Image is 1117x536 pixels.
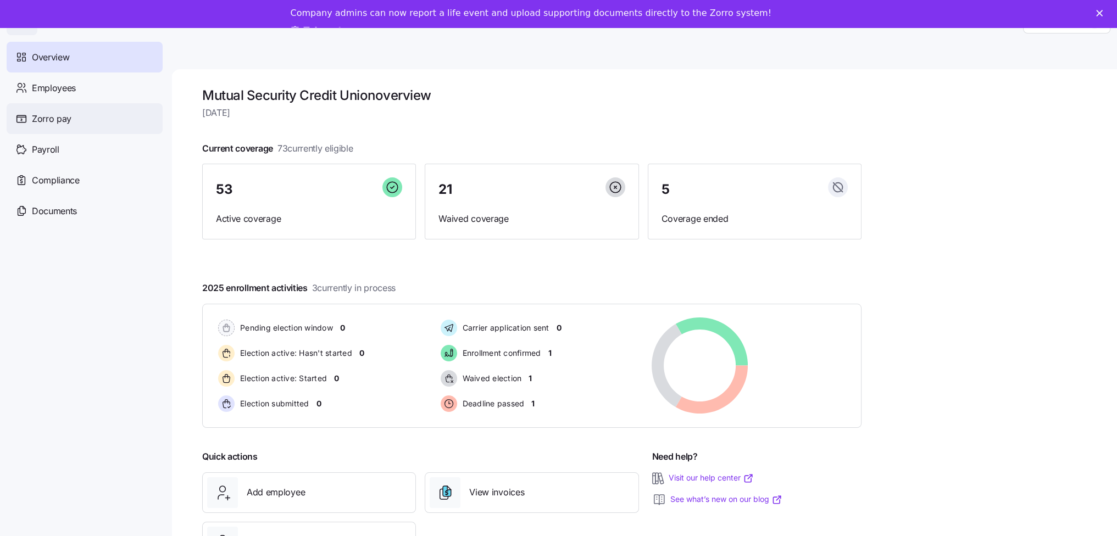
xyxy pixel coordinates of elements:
[237,322,333,333] span: Pending election window
[1096,10,1107,16] div: Close
[459,398,525,409] span: Deadline passed
[202,142,353,155] span: Current coverage
[216,183,232,196] span: 53
[312,281,396,295] span: 3 currently in process
[548,348,552,359] span: 1
[557,322,562,333] span: 0
[7,165,163,196] a: Compliance
[669,472,754,483] a: Visit our help center
[32,81,76,95] span: Employees
[316,398,321,409] span: 0
[7,103,163,134] a: Zorro pay
[359,348,364,359] span: 0
[340,322,345,333] span: 0
[277,142,353,155] span: 73 currently eligible
[529,373,532,384] span: 1
[237,348,352,359] span: Election active: Hasn't started
[291,25,359,37] a: Take a tour
[7,196,163,226] a: Documents
[459,348,541,359] span: Enrollment confirmed
[202,87,862,104] h1: Mutual Security Credit Union overview
[7,134,163,165] a: Payroll
[7,42,163,72] a: Overview
[662,212,848,226] span: Coverage ended
[662,183,670,196] span: 5
[459,373,522,384] span: Waived election
[459,322,549,333] span: Carrier application sent
[438,212,625,226] span: Waived coverage
[32,174,80,187] span: Compliance
[469,485,524,499] span: View invoices
[237,373,327,384] span: Election active: Started
[202,106,862,120] span: [DATE]
[237,398,309,409] span: Election submitted
[670,494,782,505] a: See what’s new on our blog
[291,8,771,19] div: Company admins can now report a life event and upload supporting documents directly to the Zorro ...
[32,204,77,218] span: Documents
[202,281,396,295] span: 2025 enrollment activities
[202,450,258,464] span: Quick actions
[32,143,59,157] span: Payroll
[438,183,452,196] span: 21
[247,485,305,499] span: Add employee
[334,373,339,384] span: 0
[216,212,402,226] span: Active coverage
[531,398,535,409] span: 1
[7,72,163,103] a: Employees
[32,51,69,64] span: Overview
[652,450,698,464] span: Need help?
[32,112,71,126] span: Zorro pay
